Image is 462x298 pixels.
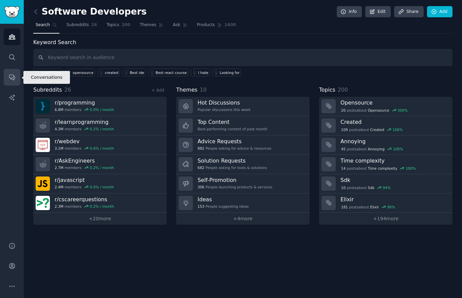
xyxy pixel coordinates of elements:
span: 26 [91,22,97,28]
h3: Top Content [198,118,267,126]
a: r/cscareerquestions2.3Mmembers0.2% / month [33,193,167,213]
span: 14 [341,166,346,171]
h3: Advice Requests [198,138,271,145]
div: 100 % [406,166,416,171]
span: Products [197,22,215,28]
h3: r/ cscareerquestions [55,196,114,203]
div: opensource [73,70,93,75]
div: 94 % [383,185,391,190]
h3: r/ javascript [55,176,114,184]
h3: Created [340,118,448,126]
span: Ask [173,22,180,28]
div: post s about [340,146,404,152]
label: Keyword Search [33,39,76,45]
a: Themes [137,20,166,34]
div: post s about [340,185,391,191]
h3: Elixir [340,196,448,203]
div: 106 % [392,127,403,132]
div: Best-performing content of past month [198,127,267,131]
span: 181 [341,205,348,209]
a: Share [394,6,423,18]
div: People asking for tools & solutions [198,165,267,170]
span: 2.7M [55,165,63,170]
h3: Annoying [340,138,448,145]
span: 2.3M [55,204,63,209]
a: r/programming6.8Mmembers0.0% / month [33,97,167,116]
span: Subreddits [33,86,62,94]
div: Best react course [155,70,187,75]
div: created [105,70,118,75]
span: 306 [198,185,204,189]
span: Themes [176,86,198,94]
div: post s about [340,107,408,113]
a: Annoying45postsaboutAnnoying100% [319,135,452,155]
div: People asking for advice & resources [198,146,271,151]
img: programming [36,99,50,113]
div: 90 % [387,205,395,209]
div: members [55,185,114,189]
h3: r/ programming [55,99,114,106]
span: 200 [122,22,130,28]
h3: r/ AskEngineers [55,157,114,164]
span: 45 [341,147,346,151]
a: Elixir181postsaboutElixir90% [319,193,452,213]
div: members [55,146,114,151]
h3: Ideas [198,196,249,203]
span: 153 [198,204,204,209]
a: Edit [365,6,391,18]
input: Keyword search in audience [33,49,452,66]
img: GummySearch logo [4,6,20,18]
div: members [55,204,114,209]
div: post s about [340,127,403,133]
span: Time complexity [368,166,398,171]
div: 0.0 % / month [90,107,114,112]
a: Self-Promotion306People launching products & services [176,174,310,193]
span: 882 [198,146,204,151]
a: Opensource20postsaboutOpensource300% [319,97,452,116]
h3: r/ webdev [55,138,114,145]
a: r/javascript2.4Mmembers0.0% / month [33,174,167,193]
span: Created [370,127,384,132]
h3: Opensource [340,99,448,106]
span: 1600 [224,22,236,28]
span: 10 [341,185,346,190]
div: Best ide [130,70,144,75]
span: Topics [107,22,119,28]
div: post s about [340,204,396,210]
a: Topics200 [104,20,133,34]
span: Annoying [368,147,385,151]
h2: Software Developers [33,6,147,17]
img: cscareerquestions [36,196,50,210]
span: 10 [200,87,207,93]
div: members [55,107,114,112]
a: + Add [151,88,164,93]
div: Looking for [220,70,240,75]
span: 20 [341,108,346,113]
a: Created109postsaboutCreated106% [319,116,452,135]
h3: Self-Promotion [198,176,272,184]
span: Themes [140,22,156,28]
a: r/AskEngineers2.7Mmembers0.2% / month [33,155,167,174]
div: 0.0 % / month [90,185,114,189]
a: Top ContentBest-performing content of past month [176,116,310,135]
a: opensource [65,69,95,76]
span: 200 [338,87,348,93]
img: webdev [36,138,50,152]
span: 4.3M [55,127,63,131]
h3: Time complexity [340,157,448,164]
a: Advice Requests882People asking for advice & resources [176,135,310,155]
a: Ideas153People suggesting ideas [176,193,310,213]
div: Popular discussions this week [198,107,251,112]
a: Time complexity14postsaboutTime complexity100% [319,155,452,174]
span: 109 [341,127,348,132]
button: Search Tips [33,69,63,76]
a: created [97,69,120,76]
div: People launching products & services [198,185,272,189]
img: javascript [36,176,50,191]
span: Search [36,22,50,28]
a: +194more [319,213,452,225]
a: Sdk10postsaboutSdk94% [319,174,452,193]
a: Solution Requests682People asking for tools & solutions [176,155,310,174]
span: 682 [198,165,204,170]
a: Ask [170,20,190,34]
